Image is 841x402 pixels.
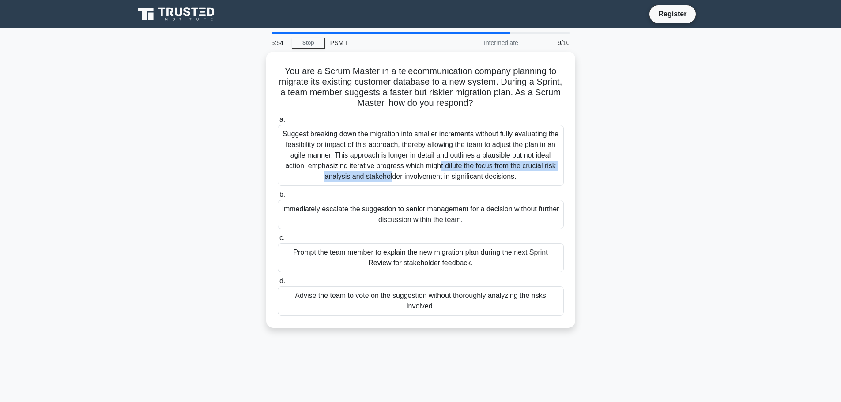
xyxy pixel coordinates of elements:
[279,234,285,241] span: c.
[279,191,285,198] span: b.
[278,200,564,229] div: Immediately escalate the suggestion to senior management for a decision without further discussio...
[266,34,292,52] div: 5:54
[446,34,524,52] div: Intermediate
[279,277,285,285] span: d.
[278,286,564,316] div: Advise the team to vote on the suggestion without thoroughly analyzing the risks involved.
[278,125,564,186] div: Suggest breaking down the migration into smaller increments without fully evaluating the feasibil...
[278,243,564,272] div: Prompt the team member to explain the new migration plan during the next Sprint Review for stakeh...
[277,66,565,109] h5: You are a Scrum Master in a telecommunication company planning to migrate its existing customer d...
[325,34,446,52] div: PSM I
[653,8,692,19] a: Register
[279,116,285,123] span: a.
[292,38,325,49] a: Stop
[524,34,575,52] div: 9/10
